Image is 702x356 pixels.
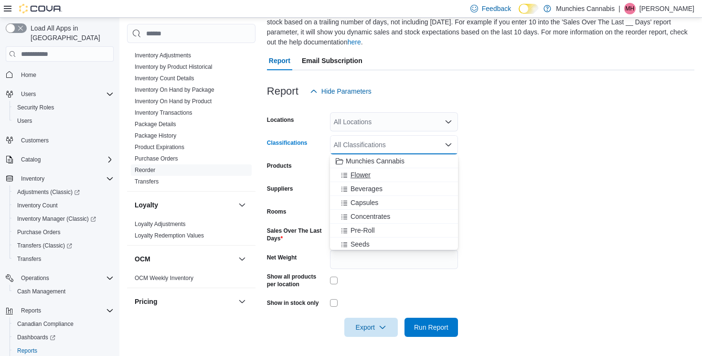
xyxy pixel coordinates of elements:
[2,133,117,147] button: Customers
[351,184,383,194] span: Beverages
[17,134,114,146] span: Customers
[17,255,41,263] span: Transfers
[13,227,64,238] a: Purchase Orders
[135,97,212,105] span: Inventory On Hand by Product
[17,288,65,295] span: Cash Management
[618,3,620,14] p: |
[10,239,117,252] a: Transfers (Classic)
[267,139,308,147] label: Classifications
[2,153,117,166] button: Catalog
[330,196,458,210] button: Capsules
[135,178,159,185] a: Transfers
[135,144,184,151] a: Product Expirations
[135,200,234,210] button: Loyalty
[135,275,193,281] a: OCM Weekly Inventory
[13,102,114,113] span: Security Roles
[21,137,49,144] span: Customers
[330,224,458,237] button: Pre-Roll
[2,87,117,101] button: Users
[21,175,44,183] span: Inventory
[17,334,55,341] span: Dashboards
[17,320,74,328] span: Canadian Compliance
[10,317,117,331] button: Canadian Compliance
[135,254,150,264] h3: OCM
[10,101,117,114] button: Security Roles
[267,7,690,47] div: View your inventory availability and how quickly products are selling. You can determine the quan...
[13,186,114,198] span: Adjustments (Classic)
[2,172,117,185] button: Inventory
[10,185,117,199] a: Adjustments (Classic)
[135,166,155,174] span: Reorder
[346,156,404,166] span: Munchies Cannabis
[135,221,186,227] a: Loyalty Adjustments
[135,52,191,59] span: Inventory Adjustments
[13,227,114,238] span: Purchase Orders
[302,51,362,70] span: Email Subscription
[267,185,293,193] label: Suppliers
[17,242,72,249] span: Transfers (Classic)
[17,135,53,146] a: Customers
[351,170,371,180] span: Flower
[17,154,44,165] button: Catalog
[10,114,117,128] button: Users
[351,212,390,221] span: Concentrates
[19,4,62,13] img: Cova
[10,331,117,344] a: Dashboards
[135,254,234,264] button: OCM
[519,4,539,14] input: Dark Mode
[330,168,458,182] button: Flower
[13,253,114,265] span: Transfers
[17,188,80,196] span: Adjustments (Classic)
[350,318,392,337] span: Export
[135,64,213,70] a: Inventory by Product Historical
[624,3,636,14] div: Matteo Hanna
[135,220,186,228] span: Loyalty Adjustments
[17,88,40,100] button: Users
[236,199,248,211] button: Loyalty
[127,272,255,288] div: OCM
[445,141,452,149] button: Close list of options
[639,3,694,14] p: [PERSON_NAME]
[21,307,41,314] span: Reports
[306,82,375,101] button: Hide Parameters
[17,69,40,81] a: Home
[330,182,458,196] button: Beverages
[267,116,294,124] label: Locations
[10,212,117,226] a: Inventory Manager (Classic)
[17,173,114,184] span: Inventory
[13,213,100,225] a: Inventory Manager (Classic)
[267,227,326,242] label: Sales Over The Last Days
[135,297,234,306] button: Pricing
[414,323,448,332] span: Run Report
[127,218,255,245] div: Loyalty
[13,186,84,198] a: Adjustments (Classic)
[17,202,58,209] span: Inventory Count
[135,132,176,140] span: Package History
[17,215,96,223] span: Inventory Manager (Classic)
[13,102,58,113] a: Security Roles
[13,200,62,211] a: Inventory Count
[267,162,292,170] label: Products
[13,318,114,330] span: Canadian Compliance
[135,86,214,93] a: Inventory On Hand by Package
[351,226,375,235] span: Pre-Roll
[17,173,48,184] button: Inventory
[135,121,176,128] a: Package Details
[2,304,117,317] button: Reports
[330,237,458,251] button: Seeds
[10,226,117,239] button: Purchase Orders
[135,155,178,162] a: Purchase Orders
[135,75,194,82] span: Inventory Count Details
[351,198,378,207] span: Capsules
[17,117,32,125] span: Users
[13,213,114,225] span: Inventory Manager (Classic)
[267,254,297,261] label: Net Weight
[135,232,204,239] span: Loyalty Redemption Values
[236,253,248,265] button: OCM
[13,115,36,127] a: Users
[135,109,192,116] a: Inventory Transactions
[135,75,194,82] a: Inventory Count Details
